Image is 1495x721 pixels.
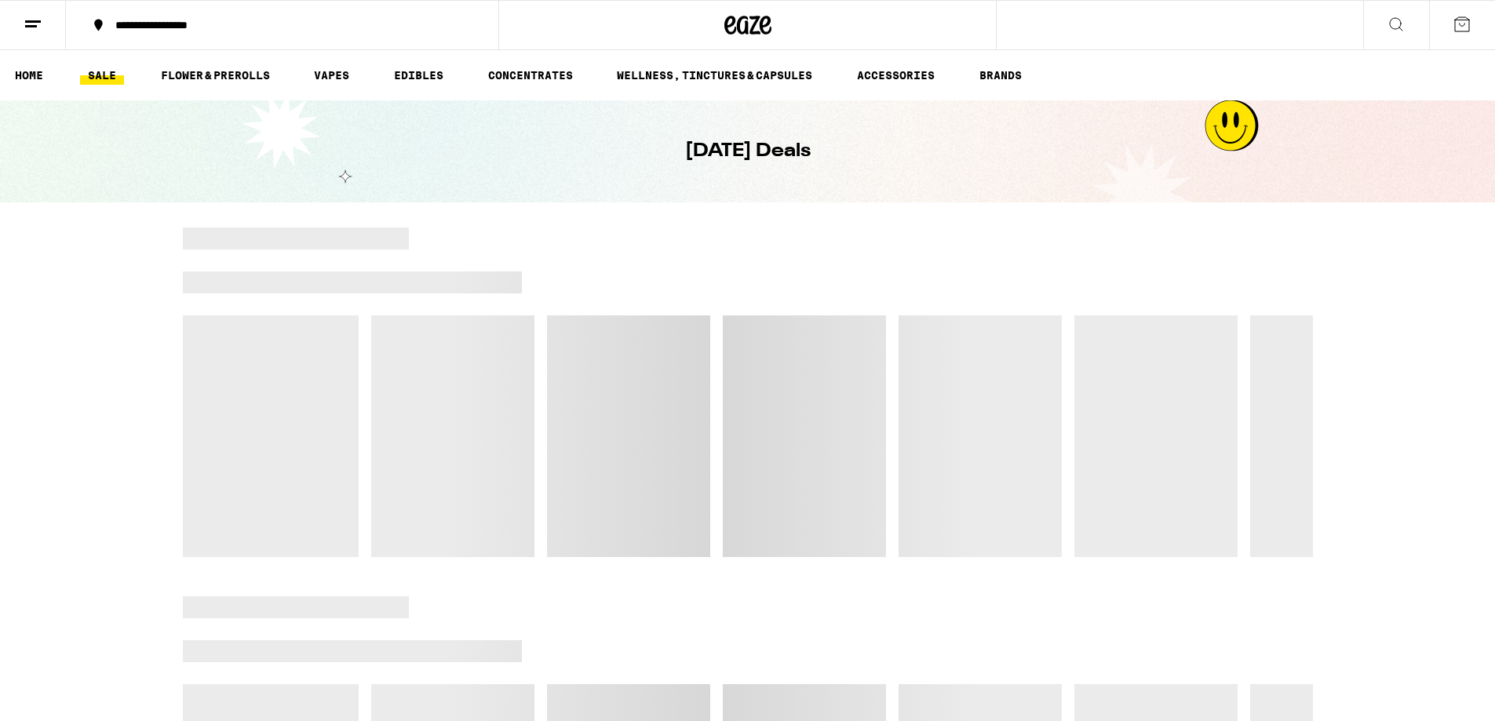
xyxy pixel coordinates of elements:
h1: [DATE] Deals [685,138,811,165]
a: EDIBLES [386,66,451,85]
a: HOME [7,66,51,85]
a: FLOWER & PREROLLS [153,66,278,85]
a: SALE [80,66,124,85]
a: WELLNESS, TINCTURES & CAPSULES [609,66,820,85]
a: VAPES [306,66,357,85]
a: CONCENTRATES [480,66,581,85]
a: BRANDS [972,66,1030,85]
a: ACCESSORIES [849,66,943,85]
